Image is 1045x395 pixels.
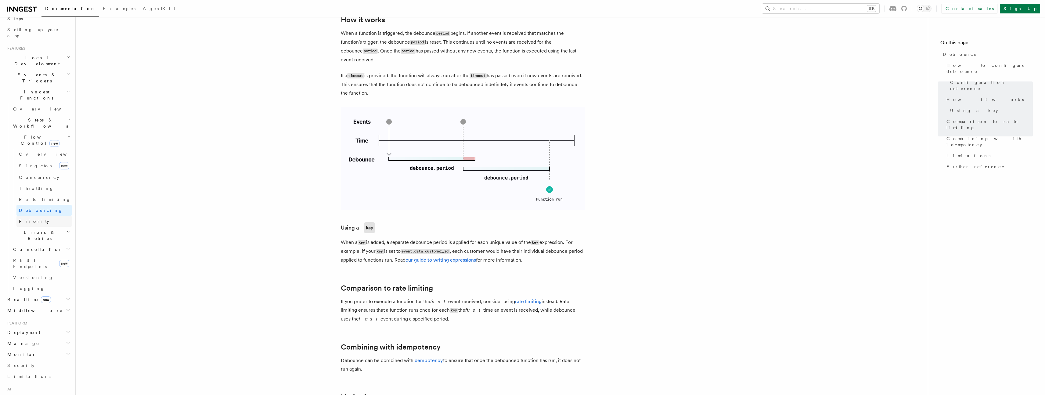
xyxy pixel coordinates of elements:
[944,60,1033,77] a: How to configure debounce
[11,103,72,114] a: Overview
[11,272,72,283] a: Versioning
[11,246,63,252] span: Cancellation
[19,197,71,202] span: Rate limiting
[45,6,95,11] span: Documentation
[5,296,51,303] span: Realtime
[359,316,380,322] em: last
[946,118,1033,131] span: Comparison to rate limiting
[11,114,72,132] button: Steps & Workflows
[5,307,63,313] span: Middleware
[341,222,375,233] a: Using akey
[5,349,72,360] button: Monitor
[405,257,476,263] a: our guide to writing expressions
[19,186,54,191] span: Throttling
[358,240,366,245] code: key
[19,219,49,224] span: Priority
[341,297,585,323] p: If you prefer to execute a function for the event received, consider using instead. Rate limiting...
[5,329,40,335] span: Deployment
[11,117,68,129] span: Steps & Workflows
[19,163,54,168] span: Singleton
[531,240,539,245] code: key
[364,222,375,233] code: key
[16,149,72,160] a: Overview
[341,356,585,373] p: Debounce can be combined with to ensure that once the debounced function has run, it does not run...
[5,52,72,69] button: Local Development
[16,216,72,227] a: Priority
[347,73,364,78] code: timeout
[470,73,487,78] code: timeout
[16,194,72,205] a: Rate limiting
[465,307,483,313] em: first
[946,153,990,159] span: Limitations
[341,29,585,64] p: When a function is triggered, the debounce begins. If another event is received that matches the ...
[11,132,72,149] button: Flow Controlnew
[5,55,67,67] span: Local Development
[5,86,72,103] button: Inngest Functions
[5,351,36,357] span: Monitor
[341,238,585,264] p: When a is added, a separate debounce period is applied for each unique value of the expression. F...
[11,255,72,272] a: REST Endpointsnew
[950,107,998,114] span: Using a key
[16,183,72,194] a: Throttling
[5,387,11,392] span: AI
[940,49,1033,60] a: Debounce
[401,249,450,254] code: event.data.customer_id
[143,6,175,11] span: AgentKit
[946,136,1033,148] span: Combining with idempotency
[946,62,1033,74] span: How to configure debounce
[5,327,72,338] button: Deployment
[13,258,47,269] span: REST Endpoints
[401,49,416,54] code: period
[940,39,1033,49] h4: On this page
[942,4,997,13] a: Contact sales
[5,321,27,326] span: Platform
[16,205,72,216] a: Debouncing
[515,299,542,304] a: rate limiting
[5,294,72,305] button: Realtimenew
[944,116,1033,133] a: Comparison to rate limiting
[41,2,99,17] a: Documentation
[410,40,425,45] code: period
[867,5,876,12] kbd: ⌘K
[341,107,585,210] img: Visualization of how debounce is applied
[950,79,1033,92] span: Configuration reference
[341,16,385,24] a: How it works
[49,140,59,147] span: new
[5,305,72,316] button: Middleware
[5,89,66,101] span: Inngest Functions
[19,208,63,213] span: Debouncing
[450,308,458,313] code: key
[762,4,879,13] button: Search...⌘K
[13,286,45,291] span: Logging
[944,133,1033,150] a: Combining with idempotency
[376,249,384,254] code: key
[7,363,34,368] span: Security
[59,260,69,267] span: new
[11,134,67,146] span: Flow Control
[5,338,72,349] button: Manage
[11,244,72,255] button: Cancellation
[944,150,1033,161] a: Limitations
[11,283,72,294] a: Logging
[7,27,60,38] span: Setting up your app
[7,374,51,379] span: Limitations
[944,94,1033,105] a: How it works
[59,162,69,169] span: new
[948,105,1033,116] a: Using a key
[430,299,448,304] em: first
[341,71,585,97] p: If a is provided, the function will always run after the has passed even if new events are receiv...
[19,152,82,157] span: Overview
[13,107,76,111] span: Overview
[16,160,72,172] a: Singletonnew
[5,24,72,41] a: Setting up your app
[341,284,433,292] a: Comparison to rate limiting
[19,175,59,180] span: Concurrency
[1000,4,1040,13] a: Sign Up
[99,2,139,16] a: Examples
[103,6,135,11] span: Examples
[943,51,977,57] span: Debounce
[946,164,1005,170] span: Further reference
[341,343,441,351] a: Combining with idempotency
[139,2,179,16] a: AgentKit
[41,296,51,303] span: new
